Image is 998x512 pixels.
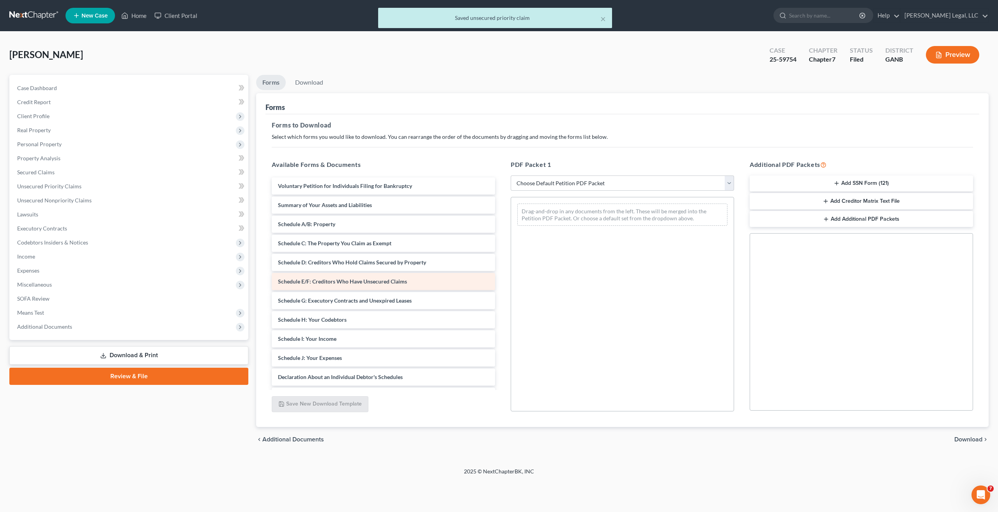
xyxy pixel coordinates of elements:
span: Executory Contracts [17,225,67,232]
span: Miscellaneous [17,281,52,288]
a: Review & File [9,368,248,385]
span: Property Analysis [17,155,60,161]
a: Lawsuits [11,207,248,221]
a: Download & Print [9,346,248,365]
div: Filed [850,55,873,64]
a: Case Dashboard [11,81,248,95]
div: Forms [265,103,285,112]
span: Additional Documents [262,436,324,443]
span: Schedule J: Your Expenses [278,354,342,361]
span: Additional Documents [17,323,72,330]
span: 7 [832,55,835,63]
span: Voluntary Petition for Individuals Filing for Bankruptcy [278,182,412,189]
p: Select which forms you would like to download. You can rearrange the order of the documents by dr... [272,133,973,141]
span: Schedule C: The Property You Claim as Exempt [278,240,391,246]
span: Lawsuits [17,211,38,218]
span: Unsecured Priority Claims [17,183,81,190]
span: Unsecured Nonpriority Claims [17,197,92,204]
i: chevron_left [256,436,262,443]
div: Chapter [809,46,837,55]
span: Download [954,436,982,443]
a: Download [289,75,329,90]
span: Schedule A/B: Property [278,221,335,227]
a: Forms [256,75,286,90]
a: Property Analysis [11,151,248,165]
a: Credit Report [11,95,248,109]
span: Schedule G: Executory Contracts and Unexpired Leases [278,297,412,304]
span: Case Dashboard [17,85,57,91]
h5: Additional PDF Packets [750,160,973,169]
span: Declaration About an Individual Debtor's Schedules [278,374,403,380]
a: SOFA Review [11,292,248,306]
span: Secured Claims [17,169,55,175]
h5: PDF Packet 1 [511,160,734,169]
button: Download chevron_right [954,436,989,443]
span: Expenses [17,267,39,274]
div: Case [770,46,796,55]
span: Means Test [17,309,44,316]
span: Credit Report [17,99,51,105]
button: Preview [926,46,979,64]
button: × [600,14,606,23]
div: GANB [885,55,913,64]
i: chevron_right [982,436,989,443]
a: Executory Contracts [11,221,248,236]
button: Save New Download Template [272,396,368,413]
span: Schedule H: Your Codebtors [278,316,347,323]
span: Income [17,253,35,260]
span: Schedule I: Your Income [278,335,336,342]
iframe: Intercom live chat [971,485,990,504]
h5: Available Forms & Documents [272,160,495,169]
span: Summary of Your Assets and Liabilities [278,202,372,208]
div: Drag-and-drop in any documents from the left. These will be merged into the Petition PDF Packet. ... [517,204,727,226]
span: Personal Property [17,141,62,147]
a: Unsecured Nonpriority Claims [11,193,248,207]
button: Add Additional PDF Packets [750,211,973,227]
span: Client Profile [17,113,50,119]
div: 25-59754 [770,55,796,64]
div: Chapter [809,55,837,64]
span: Real Property [17,127,51,133]
a: chevron_left Additional Documents [256,436,324,443]
span: [PERSON_NAME] [9,49,83,60]
span: 7 [987,485,994,492]
span: Schedule D: Creditors Who Hold Claims Secured by Property [278,259,426,266]
button: Add Creditor Matrix Text File [750,193,973,209]
a: Secured Claims [11,165,248,179]
span: Schedule E/F: Creditors Who Have Unsecured Claims [278,278,407,285]
div: District [885,46,913,55]
a: Unsecured Priority Claims [11,179,248,193]
h5: Forms to Download [272,120,973,130]
span: SOFA Review [17,295,50,302]
div: 2025 © NextChapterBK, INC [277,468,721,482]
div: Saved unsecured priority claim [384,14,606,22]
span: Codebtors Insiders & Notices [17,239,88,246]
button: Add SSN Form (121) [750,175,973,192]
div: Status [850,46,873,55]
